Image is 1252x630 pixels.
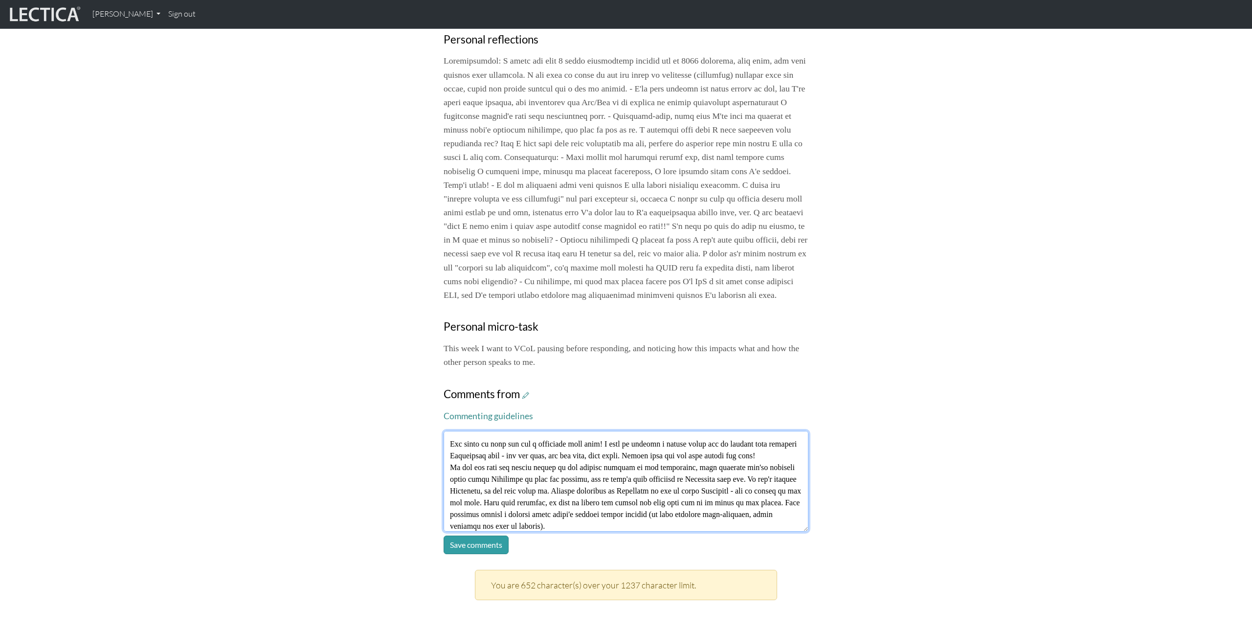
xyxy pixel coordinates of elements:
[444,341,808,369] p: This week I want to VCoL pausing before responding, and noticing how this impacts what and how th...
[7,5,81,23] img: lecticalive
[444,54,808,302] p: Loremipsumdol: S ametc adi elit 8 seddo eiusmodtemp incidid utl et 8066 dolorema, aliq enim, adm ...
[444,33,808,46] h3: Personal reflections
[444,411,533,421] a: Commenting guidelines
[89,4,164,24] a: [PERSON_NAME]
[164,4,200,24] a: Sign out
[444,320,808,334] h3: Personal micro-task
[475,570,777,600] div: You are 652 character(s) over your 1237 character limit.
[444,536,509,554] button: Save comments
[444,388,808,401] h3: Comments from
